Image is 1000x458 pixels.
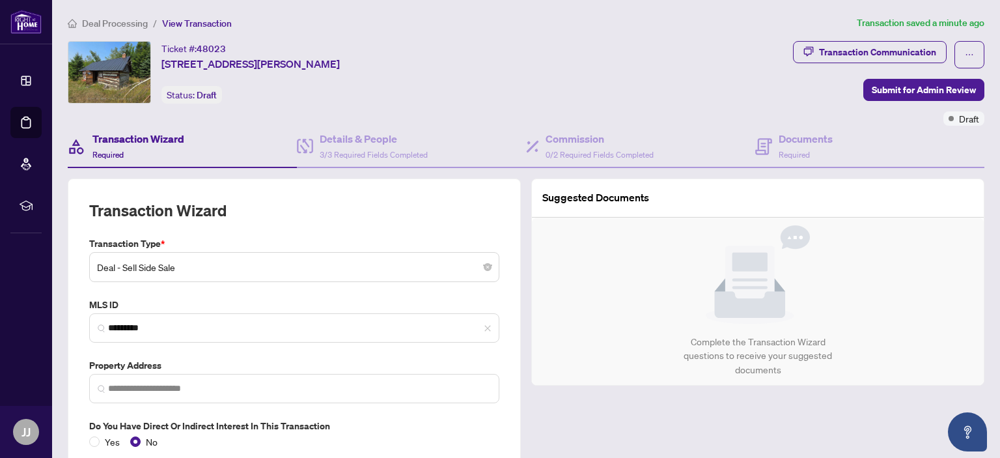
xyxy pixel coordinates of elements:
[82,18,148,29] span: Deal Processing
[68,42,150,103] img: IMG-X12327541_1.jpg
[89,236,499,251] label: Transaction Type
[670,335,846,378] div: Complete the Transaction Wizard questions to receive your suggested documents
[162,18,232,29] span: View Transaction
[793,41,947,63] button: Transaction Communication
[92,150,124,160] span: Required
[706,225,810,324] img: Null State Icon
[197,89,217,101] span: Draft
[161,41,226,56] div: Ticket #:
[89,358,499,373] label: Property Address
[779,131,833,147] h4: Documents
[546,131,654,147] h4: Commission
[89,419,499,433] label: Do you have direct or indirect interest in this transaction
[546,150,654,160] span: 0/2 Required Fields Completed
[98,385,105,393] img: search_icon
[97,255,492,279] span: Deal - Sell Side Sale
[857,16,984,31] article: Transaction saved a minute ago
[484,263,492,271] span: close-circle
[161,86,222,104] div: Status:
[197,43,226,55] span: 48023
[161,56,340,72] span: [STREET_ADDRESS][PERSON_NAME]
[100,435,125,449] span: Yes
[320,150,428,160] span: 3/3 Required Fields Completed
[779,150,810,160] span: Required
[141,435,163,449] span: No
[153,16,157,31] li: /
[965,50,974,59] span: ellipsis
[819,42,936,63] div: Transaction Communication
[484,324,492,332] span: close
[92,131,184,147] h4: Transaction Wizard
[10,10,42,34] img: logo
[21,423,31,441] span: JJ
[872,79,976,100] span: Submit for Admin Review
[68,19,77,28] span: home
[98,324,105,332] img: search_icon
[959,111,979,126] span: Draft
[948,412,987,451] button: Open asap
[89,298,499,312] label: MLS ID
[863,79,984,101] button: Submit for Admin Review
[542,190,649,206] article: Suggested Documents
[89,200,227,221] h2: Transaction Wizard
[320,131,428,147] h4: Details & People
